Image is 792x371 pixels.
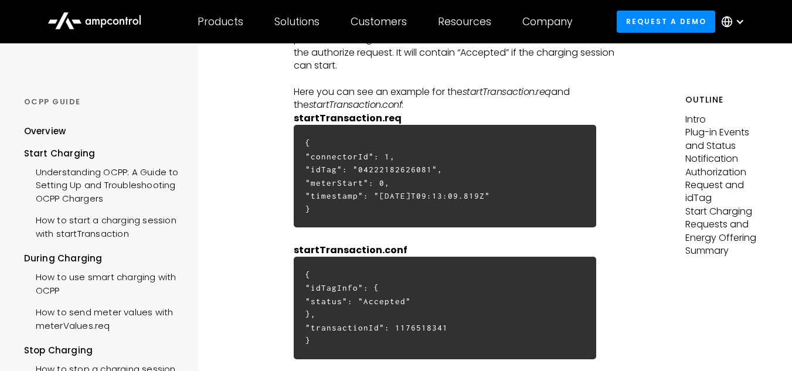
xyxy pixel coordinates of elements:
[294,72,630,85] p: ‍
[617,11,715,32] a: Request a demo
[438,15,491,28] div: Resources
[294,86,630,112] p: Here you can see an example for the and the :
[274,15,319,28] div: Solutions
[198,15,243,28] div: Products
[24,252,182,265] div: During Charging
[294,125,596,227] h6: { "connectorId": 1, "idTag": "04222182626081", "meterStart": 0, "timestamp": "[DATE]T09:13:09.819...
[24,125,66,138] div: Overview
[24,147,182,160] div: Start Charging
[685,205,768,244] p: Start Charging Requests and Energy Offering
[351,15,407,28] div: Customers
[685,126,768,165] p: Plug-in Events and Status Notification
[24,208,182,243] a: How to start a charging session with startTransaction
[294,20,630,73] p: The and the are fields, which we saw already in previous messages. The status field is the same s...
[24,344,182,357] div: Stop Charging
[24,125,66,147] a: Overview
[685,94,768,106] h5: Outline
[24,160,182,208] a: Understanding OCPP: A Guide to Setting Up and Troubleshooting OCPP Chargers
[309,98,402,111] em: startTransaction.conf
[685,166,768,205] p: Authorization Request and idTag
[685,113,768,126] p: Intro
[463,85,551,98] em: startTransaction.req
[685,244,768,257] p: Summary
[294,257,596,359] h6: { "idTagInfo": { "status": "Accepted" }, "transactionId": 1176518341 }
[294,112,630,125] p: ‍
[24,97,182,107] div: OCPP GUIDE
[522,15,573,28] div: Company
[24,300,182,335] a: How to send meter values with meterValues.req
[24,265,182,300] a: How to use smart charging with OCPP
[294,111,402,125] strong: startTransaction.req
[294,243,407,257] strong: startTransaction.conf
[294,230,630,243] p: ‍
